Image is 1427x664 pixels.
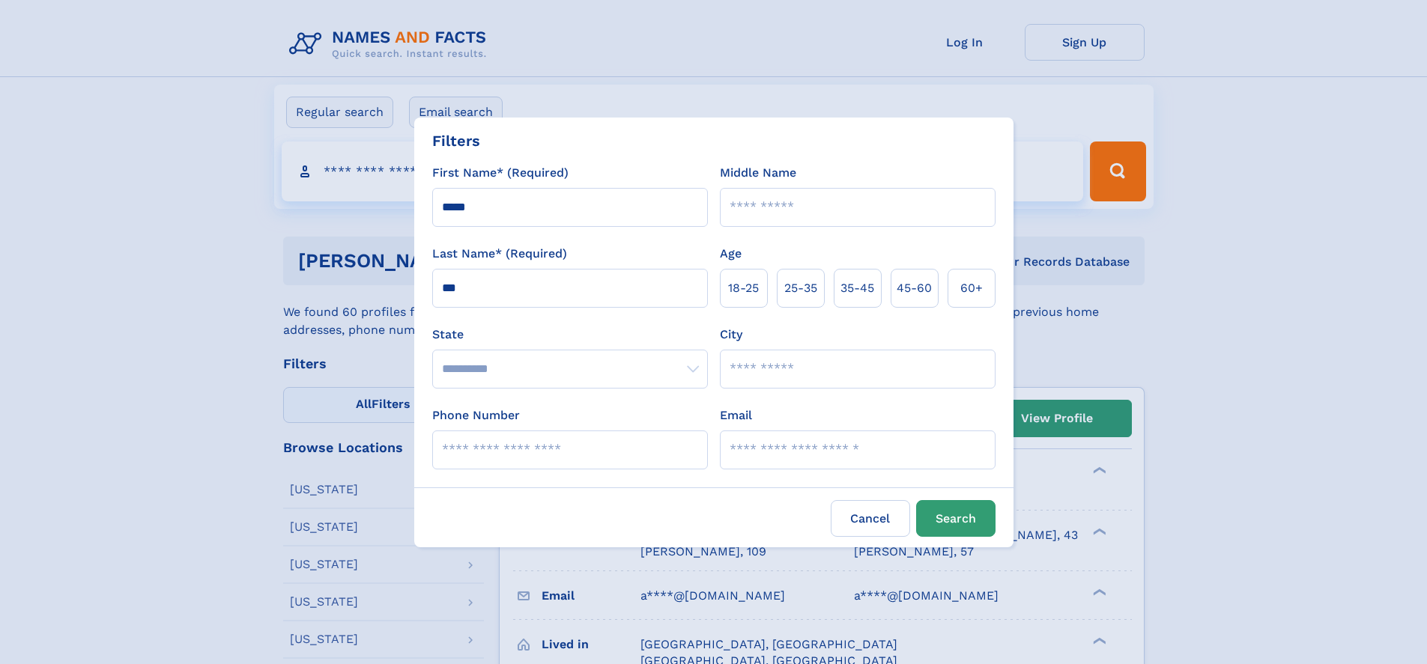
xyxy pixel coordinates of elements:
label: Phone Number [432,406,520,424]
label: Cancel [831,500,910,537]
label: Last Name* (Required) [432,245,567,263]
label: State [432,326,708,344]
span: 60+ [960,279,983,297]
label: Age [720,245,742,263]
span: 18‑25 [728,279,759,297]
div: Filters [432,130,480,152]
label: First Name* (Required) [432,164,569,182]
label: Middle Name [720,164,796,182]
label: Email [720,406,752,424]
span: 35‑45 [840,279,874,297]
button: Search [916,500,996,537]
span: 25‑35 [784,279,817,297]
label: City [720,326,742,344]
span: 45‑60 [897,279,932,297]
